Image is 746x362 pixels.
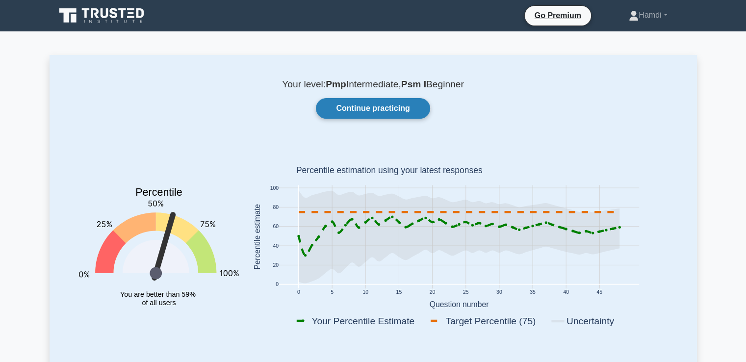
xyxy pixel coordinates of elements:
text: Percentile [135,187,182,199]
a: Go Premium [529,9,587,22]
tspan: of all users [142,299,176,307]
text: 40 [563,290,569,295]
text: 20 [429,290,435,295]
text: 100 [270,185,279,191]
text: 20 [273,262,279,268]
text: 25 [463,290,468,295]
p: Your level: Intermediate, Beginner [73,78,673,90]
b: Psm I [401,79,426,89]
text: 45 [596,290,602,295]
b: Pmp [326,79,346,89]
text: 0 [297,290,300,295]
a: Continue practicing [316,98,430,119]
text: 5 [331,290,334,295]
text: 80 [273,205,279,210]
text: Question number [429,300,489,309]
text: 60 [273,224,279,230]
text: 35 [530,290,536,295]
text: 0 [276,282,279,287]
text: Percentile estimation using your latest responses [296,166,482,176]
text: 10 [362,290,368,295]
text: 30 [496,290,502,295]
text: 40 [273,243,279,249]
text: 15 [396,290,402,295]
tspan: You are better than 59% [120,290,196,298]
a: Hamdi [605,5,691,25]
text: Percentile estimate [253,204,261,270]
